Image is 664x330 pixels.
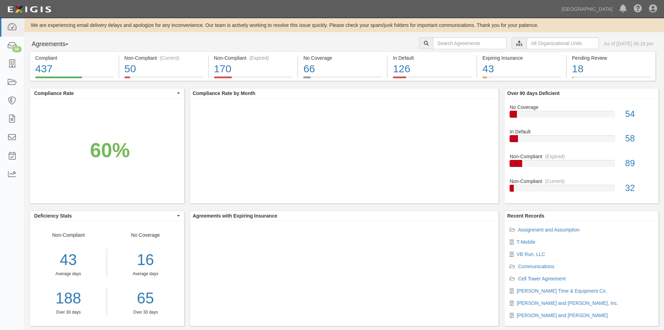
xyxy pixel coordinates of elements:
[620,182,658,195] div: 32
[112,287,179,309] a: 65
[160,54,179,61] div: (Current)
[30,249,107,271] div: 43
[124,54,203,61] div: Non-Compliant (Current)
[303,54,382,61] div: No Coverage
[30,232,107,315] div: Non-Compliant
[393,54,471,61] div: In Default
[545,153,565,160] div: (Expired)
[545,178,565,185] div: (Current)
[214,61,292,76] div: 170
[298,76,387,82] a: No Coverage66
[517,239,535,245] a: T-Mobile
[30,37,82,51] button: Agreements
[119,76,208,82] a: Non-Compliant(Current)50
[518,264,554,269] a: Communications
[24,22,664,29] div: We are experiencing email delivery delays and apologize for any inconvenience. Our team is active...
[30,211,184,221] button: Deficiency Stats
[30,309,107,315] div: Over 30 days
[393,61,471,76] div: 126
[517,251,545,257] a: VB Run, LLC
[507,90,559,96] b: Over 90 days Deficient
[482,54,561,61] div: Expiring Insurance
[193,213,277,219] b: Agreements with Expiring Insurance
[477,76,566,82] a: Expiring Insurance43
[504,153,658,160] div: Non-Compliant
[518,227,580,233] a: Assignment and Assumption
[193,90,255,96] b: Compliance Rate by Month
[34,212,175,219] span: Deficiency Stats
[518,276,566,281] a: Cell Tower Agreement
[620,108,658,120] div: 54
[35,54,113,61] div: Compliant
[5,3,53,16] img: logo-5460c22ac91f19d4615b14bd174203de0afe785f0fc80cf4dbbc73dc1793850b.png
[510,153,653,178] a: Non-Compliant(Expired)89
[620,132,658,145] div: 58
[30,287,107,309] a: 188
[35,61,113,76] div: 437
[517,313,608,318] a: [PERSON_NAME] and [PERSON_NAME]
[572,61,650,76] div: 18
[214,54,292,61] div: Non-Compliant (Expired)
[507,213,544,219] b: Recent Records
[30,76,119,82] a: Compliant437
[124,61,203,76] div: 50
[112,309,179,315] div: Over 30 days
[572,54,650,61] div: Pending Review
[112,271,179,277] div: Average days
[558,2,616,16] a: [GEOGRAPHIC_DATA]
[34,90,175,97] span: Compliance Rate
[303,61,382,76] div: 66
[567,76,656,82] a: Pending Review18
[510,104,653,129] a: No Coverage54
[510,178,653,197] a: Non-Compliant(Current)32
[30,88,184,98] button: Compliance Rate
[517,300,618,306] a: [PERSON_NAME] and [PERSON_NAME], Inc.
[90,136,130,165] div: 60%
[527,37,599,49] input: All Organizational Units
[482,61,561,76] div: 43
[249,54,269,61] div: (Expired)
[388,76,476,82] a: In Default126
[504,128,658,135] div: In Default
[30,271,107,277] div: Average days
[12,46,22,52] div: 50
[209,76,298,82] a: Non-Compliant(Expired)170
[634,5,642,13] i: Help Center - Complianz
[433,37,506,49] input: Search Agreements
[504,104,658,111] div: No Coverage
[517,288,607,294] a: [PERSON_NAME] Time & Equipment Co.
[604,40,654,47] div: As of [DATE] 06:18 pm
[107,232,184,315] div: No Coverage
[620,157,658,170] div: 89
[504,178,658,185] div: Non-Compliant
[112,249,179,271] div: 16
[510,128,653,153] a: In Default58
